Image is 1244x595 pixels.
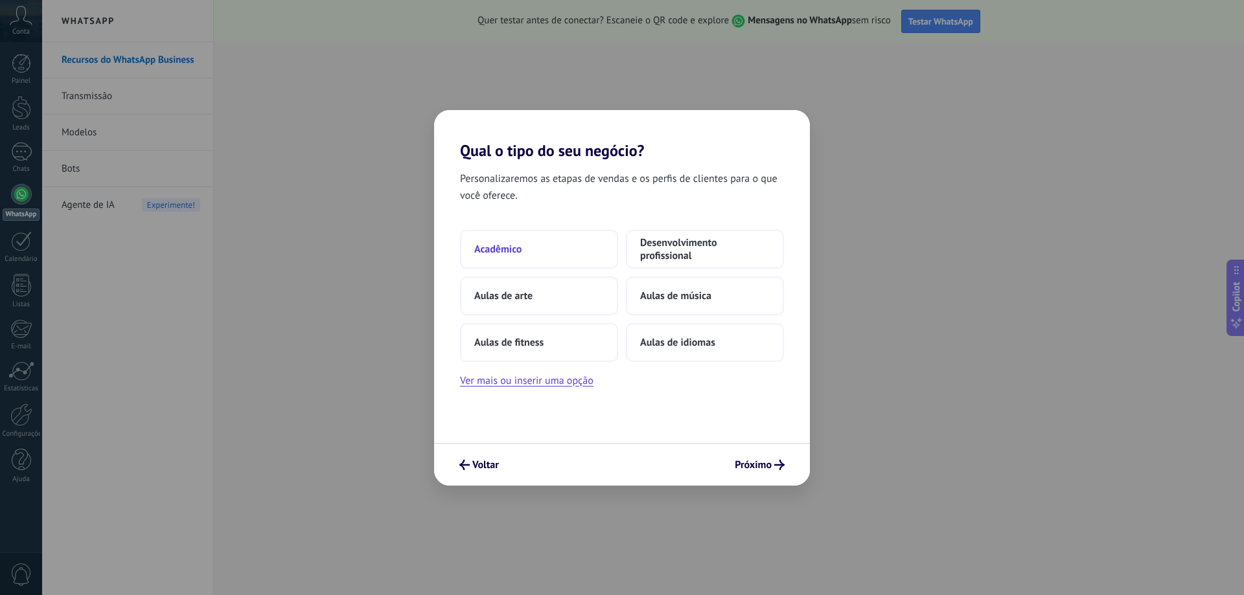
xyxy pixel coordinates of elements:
[626,323,784,362] button: Aulas de idiomas
[474,243,522,256] span: Acadêmico
[474,336,544,349] span: Aulas de fitness
[735,460,772,469] span: Próximo
[454,454,505,476] button: Voltar
[626,276,784,315] button: Aulas de música
[460,276,618,315] button: Aulas de arte
[460,230,618,269] button: Acadêmico
[640,289,711,302] span: Aulas de música
[472,460,499,469] span: Voltar
[640,336,715,349] span: Aulas de idiomas
[640,236,770,262] span: Desenvolvimento profissional
[460,170,784,204] span: Personalizaremos as etapas de vendas e os perfis de clientes para o que você oferece.
[626,230,784,269] button: Desenvolvimento profissional
[729,454,790,476] button: Próximo
[460,372,593,389] button: Ver mais ou inserir uma opção
[460,323,618,362] button: Aulas de fitness
[474,289,533,302] span: Aulas de arte
[434,110,810,160] h2: Qual o tipo do seu negócio?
